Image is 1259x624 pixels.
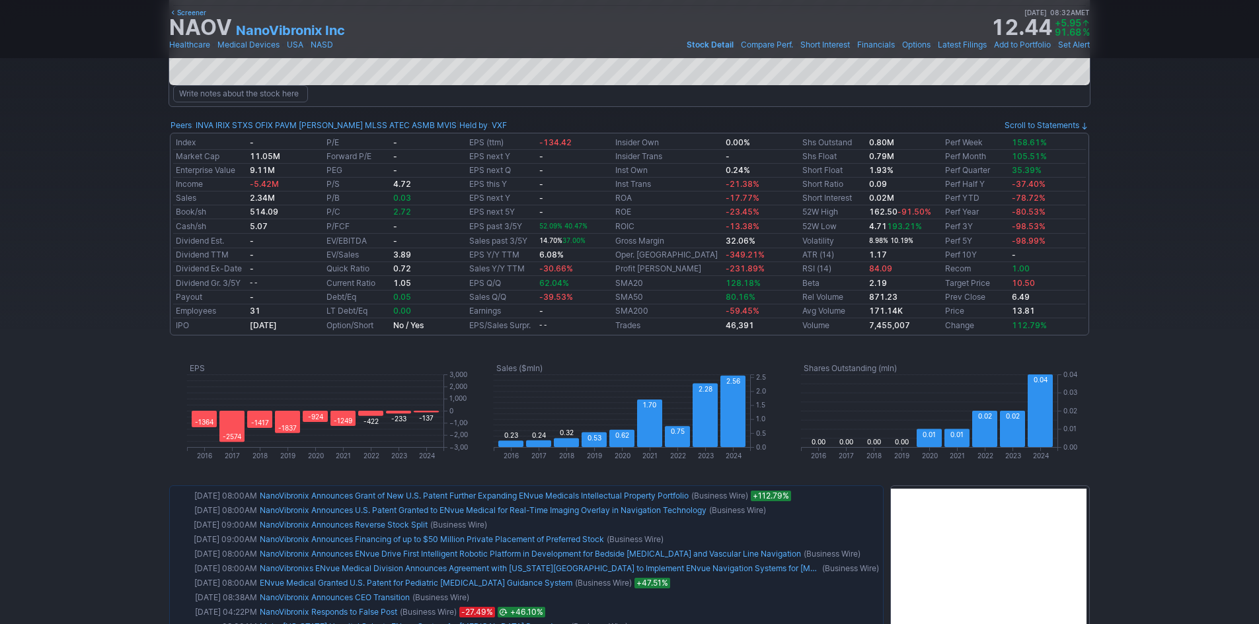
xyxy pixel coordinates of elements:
a: 10.50 [1012,278,1035,288]
b: - [250,137,254,147]
text: 0.01 [950,431,964,438]
span: • [735,38,740,52]
text: 0.04 [1033,376,1047,384]
a: Add to Portfolio [994,38,1051,52]
b: 9.11M [250,165,275,175]
td: Index [173,136,247,150]
b: 11.05M [250,151,280,161]
span: 52.09% [539,223,562,230]
a: ATEC [389,119,410,132]
td: Earnings [467,304,536,318]
text: 2018 [559,452,574,460]
span: Compare Perf. [741,40,793,50]
td: P/B [324,191,391,205]
a: Options [902,38,931,52]
a: PAVM [275,119,297,132]
b: 1.93% [869,165,894,175]
a: Peers [171,120,192,130]
a: Short Float [802,165,843,175]
td: EPS next Y [467,150,536,164]
td: P/FCF [324,219,391,234]
td: SMA20 [613,276,723,291]
b: 1.17 [869,250,887,260]
a: NanoVibronix Announces U.S. Patent Granted to ENvue Medical for Real-Time Imaging Overlay in Navi... [260,505,706,515]
text: −2,000 [449,431,472,438]
b: 4.72 [393,179,411,189]
b: 6.49 [1012,292,1030,302]
b: 0.72 [393,263,411,273]
b: 31 [250,306,260,316]
text: 2023 [391,452,407,460]
td: Sales Y/Y TTM [467,262,536,276]
b: - [393,236,397,246]
text: Shares Outstanding (mln) [804,363,897,373]
td: Inst Own [613,164,723,178]
td: Oper. [GEOGRAPHIC_DATA] [613,248,723,262]
td: Shs Outstand [800,136,866,150]
td: Debt/Eq [324,291,391,304]
td: Change [942,318,1009,333]
span: -80.53% [1012,207,1046,217]
a: NanoVibronix Announces Grant of New U.S. Patent Further Expanding ENvue Medicals Intellectual Pro... [260,491,689,501]
b: - [393,165,397,175]
td: Sales Q/Q [467,291,536,304]
td: Enterprise Value [173,164,247,178]
text: -2574 [223,433,241,440]
a: USA [287,38,303,52]
td: Perf Year [942,205,1009,219]
td: Sales [173,191,247,205]
a: 1.00 [1012,263,1030,273]
td: Prev Close [942,291,1009,304]
span: • [1047,7,1050,18]
td: ATR (14) [800,248,866,262]
a: NanoVibronix Announces Financing of up to $50 Million Private Placement of Preferred Stock [260,534,604,544]
a: 0.09 [869,179,887,189]
b: 4.71 [869,221,922,231]
a: STXS [232,119,253,132]
b: 171.14K [869,306,903,316]
a: Latest Filings [938,38,987,52]
b: 0.80M [869,137,894,147]
span: 62.04% [539,278,569,288]
div: | : [457,119,507,132]
a: ENvue Medical Granted U.S. Patent for Pediatric [MEDICAL_DATA] Guidance System [260,578,572,588]
a: NanoVibronixs ENvue Medical Division Announces Agreement with [US_STATE][GEOGRAPHIC_DATA] to Impl... [260,563,973,573]
h1: NAOV [169,17,232,38]
div: : [171,119,457,132]
a: [PERSON_NAME] [299,119,363,132]
strong: 12.44 [991,17,1052,38]
text: 0.24 [532,431,546,439]
td: 52W Low [800,219,866,234]
b: - [539,165,543,175]
td: P/S [324,178,391,191]
td: Payout [173,291,247,304]
a: ASMB [412,119,435,132]
td: Beta [800,276,866,291]
a: NASD [311,38,333,52]
text: 2016 [197,452,212,460]
span: % [1083,26,1090,38]
b: 2.19 [869,278,887,288]
a: NanoVibronix Announces ENvue Drive First Intelligent Robotic Platform in Development for Bedside ... [260,549,801,559]
b: 514.09 [250,207,278,217]
td: Inst Trans [613,178,723,191]
text: −3,000 [449,443,472,451]
text: 0.02 [1063,407,1077,415]
text: 0.53 [588,434,601,442]
td: P/E [324,136,391,150]
td: Income [173,178,247,191]
text: 0.03 [1063,388,1077,396]
a: INVA [196,119,213,132]
td: Perf 10Y [942,248,1009,262]
text: 1.5 [756,401,765,409]
td: Sales past 3/5Y [467,234,536,248]
span: -349.21% [726,250,765,260]
b: - [539,151,543,161]
td: Rel Volume [800,291,866,304]
td: Avg Volume [800,304,866,318]
span: • [851,38,856,52]
small: 14.70% [539,237,586,244]
text: -137 [419,414,434,422]
td: RSI (14) [800,262,866,276]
